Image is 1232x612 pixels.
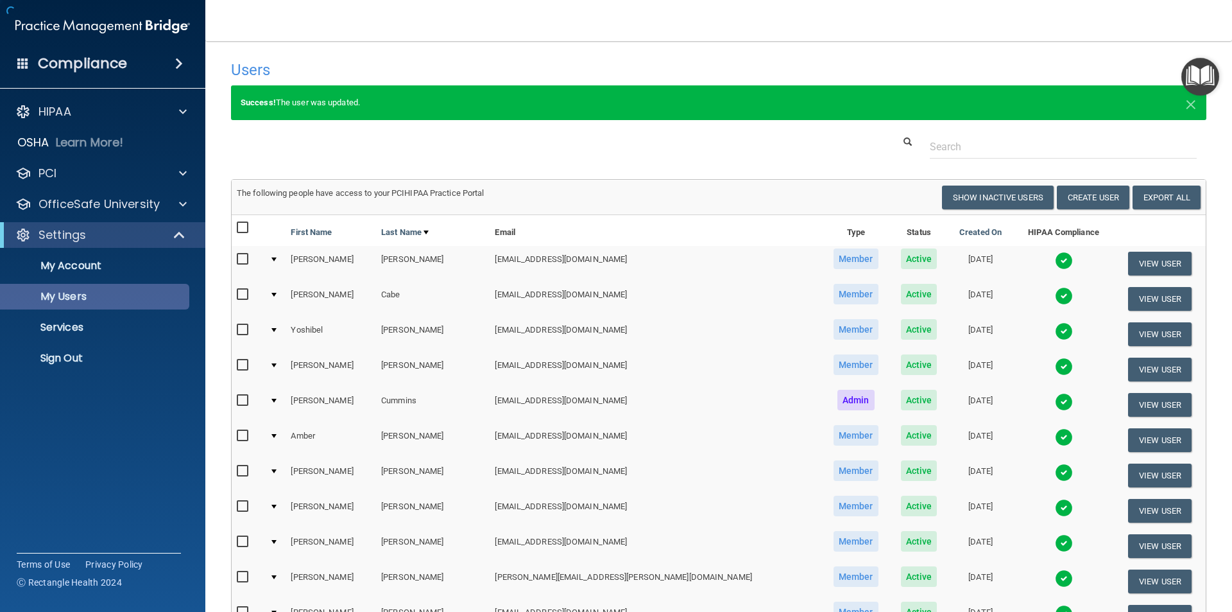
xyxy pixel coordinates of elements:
span: × [1185,90,1197,116]
span: Active [901,354,937,375]
th: Email [490,215,821,246]
span: Member [834,460,878,481]
iframe: Drift Widget Chat Controller [1010,521,1217,572]
button: View User [1128,287,1192,311]
p: Settings [38,227,86,243]
td: [PERSON_NAME] [286,387,376,423]
td: [PERSON_NAME] [286,352,376,387]
img: tick.e7d51cea.svg [1055,287,1073,305]
img: tick.e7d51cea.svg [1055,393,1073,411]
button: Open Resource Center [1181,58,1219,96]
th: HIPAA Compliance [1013,215,1114,246]
span: Member [834,496,878,516]
img: tick.e7d51cea.svg [1055,322,1073,340]
td: Cummins [376,387,490,423]
button: View User [1128,428,1192,452]
p: Learn More! [56,135,124,150]
td: [DATE] [948,458,1013,493]
h4: Users [231,62,792,78]
button: Create User [1057,186,1129,209]
span: Ⓒ Rectangle Health 2024 [17,576,122,589]
a: Privacy Policy [85,558,143,571]
a: First Name [291,225,332,240]
p: OSHA [17,135,49,150]
th: Type [822,215,890,246]
p: Sign Out [8,352,184,365]
td: [PERSON_NAME] [376,317,490,352]
td: [DATE] [948,423,1013,458]
p: Services [8,321,184,334]
td: [PERSON_NAME] [376,352,490,387]
td: [EMAIL_ADDRESS][DOMAIN_NAME] [490,458,821,493]
img: tick.e7d51cea.svg [1055,428,1073,446]
span: Active [901,496,937,516]
td: [EMAIL_ADDRESS][DOMAIN_NAME] [490,246,821,281]
td: [DATE] [948,281,1013,317]
button: View User [1128,358,1192,381]
span: Member [834,354,878,375]
img: tick.e7d51cea.svg [1055,570,1073,588]
span: Member [834,531,878,552]
div: The user was updated. [231,85,1206,120]
td: [EMAIL_ADDRESS][DOMAIN_NAME] [490,423,821,458]
td: [EMAIL_ADDRESS][DOMAIN_NAME] [490,493,821,529]
button: View User [1128,322,1192,346]
td: [PERSON_NAME] [286,458,376,493]
span: Member [834,249,878,269]
span: Active [901,390,937,410]
td: [DATE] [948,317,1013,352]
p: OfficeSafe University [38,197,160,212]
a: HIPAA [15,104,187,119]
td: [EMAIL_ADDRESS][DOMAIN_NAME] [490,352,821,387]
td: [PERSON_NAME][EMAIL_ADDRESS][PERSON_NAME][DOMAIN_NAME] [490,564,821,599]
span: Active [901,425,937,446]
button: Show Inactive Users [942,186,1054,209]
a: Terms of Use [17,558,70,571]
a: Last Name [381,225,429,240]
button: View User [1128,393,1192,417]
a: Created On [959,225,1002,240]
td: [DATE] [948,493,1013,529]
td: [PERSON_NAME] [376,493,490,529]
td: [DATE] [948,352,1013,387]
span: Member [834,319,878,340]
td: [EMAIL_ADDRESS][DOMAIN_NAME] [490,529,821,564]
img: tick.e7d51cea.svg [1055,464,1073,482]
td: [EMAIL_ADDRESS][DOMAIN_NAME] [490,281,821,317]
span: Active [901,319,937,340]
td: [PERSON_NAME] [286,493,376,529]
img: tick.e7d51cea.svg [1055,358,1073,376]
td: Cabe [376,281,490,317]
th: Status [890,215,948,246]
td: [DATE] [948,529,1013,564]
span: Active [901,566,937,587]
td: Yoshibel [286,317,376,352]
h4: Compliance [38,55,127,73]
td: [PERSON_NAME] [376,564,490,599]
button: View User [1128,252,1192,275]
span: Member [834,566,878,587]
td: [PERSON_NAME] [286,281,376,317]
input: Search [930,135,1197,159]
a: PCI [15,166,187,181]
img: tick.e7d51cea.svg [1055,252,1073,270]
a: OfficeSafe University [15,197,187,212]
td: [DATE] [948,387,1013,423]
img: PMB logo [15,13,190,39]
span: Active [901,284,937,304]
td: [DATE] [948,564,1013,599]
button: View User [1128,499,1192,523]
span: Member [834,284,878,304]
td: Amber [286,423,376,458]
td: [PERSON_NAME] [286,564,376,599]
p: My Users [8,290,184,303]
td: [PERSON_NAME] [376,423,490,458]
span: Active [901,249,937,269]
p: My Account [8,259,184,272]
span: Member [834,425,878,446]
td: [EMAIL_ADDRESS][DOMAIN_NAME] [490,317,821,352]
td: [DATE] [948,246,1013,281]
p: PCI [38,166,56,181]
td: [PERSON_NAME] [376,529,490,564]
a: Settings [15,227,186,243]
